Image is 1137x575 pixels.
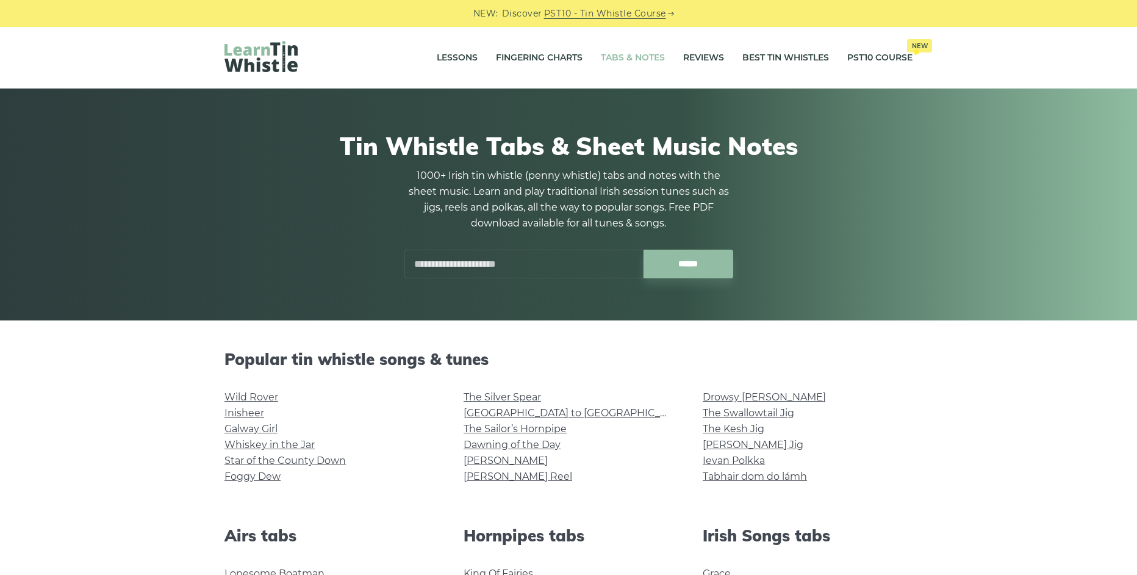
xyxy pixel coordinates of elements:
[464,407,689,419] a: [GEOGRAPHIC_DATA] to [GEOGRAPHIC_DATA]
[224,391,278,403] a: Wild Rover
[224,423,278,435] a: Galway Girl
[496,43,583,73] a: Fingering Charts
[404,168,733,231] p: 1000+ Irish tin whistle (penny whistle) tabs and notes with the sheet music. Learn and play tradi...
[847,43,913,73] a: PST10 CourseNew
[224,41,298,72] img: LearnTinWhistle.com
[742,43,829,73] a: Best Tin Whistles
[464,423,567,435] a: The Sailor’s Hornpipe
[224,455,346,466] a: Star of the County Down
[703,455,765,466] a: Ievan Polkka
[703,407,794,419] a: The Swallowtail Jig
[224,526,434,545] h2: Airs tabs
[464,526,673,545] h2: Hornpipes tabs
[683,43,724,73] a: Reviews
[224,131,913,161] h1: Tin Whistle Tabs & Sheet Music Notes
[464,439,561,450] a: Dawning of the Day
[703,423,764,435] a: The Kesh Jig
[703,391,826,403] a: Drowsy [PERSON_NAME]
[224,439,315,450] a: Whiskey in the Jar
[224,407,264,419] a: Inisheer
[464,391,541,403] a: The Silver Spear
[224,350,913,369] h2: Popular tin whistle songs & tunes
[907,39,932,52] span: New
[601,43,665,73] a: Tabs & Notes
[703,439,803,450] a: [PERSON_NAME] Jig
[224,471,281,482] a: Foggy Dew
[703,471,807,482] a: Tabhair dom do lámh
[437,43,478,73] a: Lessons
[464,455,548,466] a: [PERSON_NAME]
[703,526,913,545] h2: Irish Songs tabs
[464,471,572,482] a: [PERSON_NAME] Reel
